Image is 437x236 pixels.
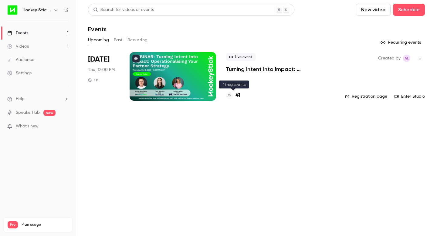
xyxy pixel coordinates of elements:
h4: 41 [235,91,240,99]
span: What's new [16,123,39,130]
span: Alison Logue [403,55,410,62]
div: Oct 2 Thu, 12:00 PM (Australia/Melbourne) [88,52,120,101]
span: Created by [378,55,401,62]
button: Schedule [393,4,425,16]
span: Plan usage [22,222,68,227]
div: Videos [7,43,29,49]
div: 1 h [88,78,98,83]
li: help-dropdown-opener [7,96,69,102]
a: Registration page [345,93,387,99]
a: Turning Intent Into Impact: Operationalising Your Partner Strategy [226,66,335,73]
h6: Hockey Stick Advisory [22,7,51,13]
span: Help [16,96,25,102]
span: new [43,110,56,116]
a: Enter Studio [395,93,425,99]
button: New video [356,4,391,16]
img: Hockey Stick Advisory [8,5,17,15]
span: Pro [8,221,18,228]
div: Audience [7,57,34,63]
button: Recurring [127,35,148,45]
div: Settings [7,70,32,76]
a: SpeakerHub [16,110,40,116]
div: Search for videos or events [93,7,154,13]
span: Live event [226,53,256,61]
div: Events [7,30,28,36]
span: Thu, 12:00 PM [88,67,115,73]
span: [DATE] [88,55,110,64]
a: 41 [226,91,240,99]
button: Past [114,35,123,45]
button: Recurring events [378,38,425,47]
button: Upcoming [88,35,109,45]
h1: Events [88,25,107,33]
span: AL [405,55,409,62]
iframe: Noticeable Trigger [61,124,69,129]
